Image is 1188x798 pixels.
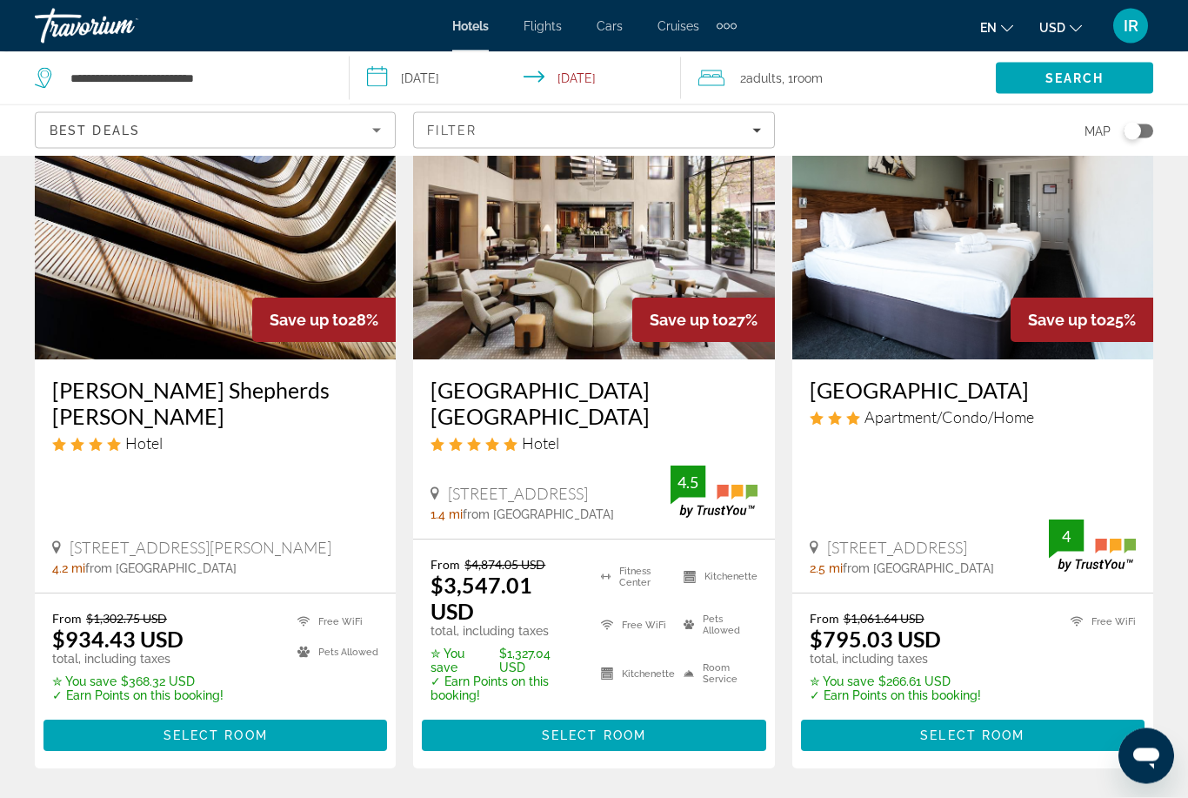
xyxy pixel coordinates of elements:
p: total, including taxes [430,625,578,639]
div: 4.5 [671,473,705,493]
p: ✓ Earn Points on this booking! [810,689,981,703]
a: [GEOGRAPHIC_DATA] [810,378,1136,404]
span: Filter [427,124,477,137]
p: $266.61 USD [810,675,981,689]
p: total, including taxes [810,653,981,667]
span: Search [1045,71,1105,85]
button: Filters [413,112,774,149]
span: 4.2 mi [52,562,85,576]
div: 4 star Hotel [52,434,378,453]
button: Toggle map [1111,124,1153,139]
a: Flights [524,19,562,33]
a: Cruises [657,19,699,33]
span: Adults [746,71,782,85]
img: Nobu Hotel London Portman Square [413,82,774,360]
span: Map [1085,119,1111,144]
span: From [810,612,839,627]
span: from [GEOGRAPHIC_DATA] [85,562,237,576]
li: Kitchenette [592,654,675,694]
button: Extra navigation items [717,12,737,40]
img: Chelsea Guest House [792,82,1153,360]
button: Select Room [422,721,765,752]
span: from [GEOGRAPHIC_DATA] [463,508,614,522]
span: Hotel [522,434,559,453]
span: , 1 [782,66,823,91]
span: From [52,612,82,627]
div: 27% [632,298,775,343]
span: Save up to [270,312,348,330]
button: Select check in and out date [350,52,682,104]
span: Select Room [920,729,1024,743]
span: 1.4 mi [430,508,463,522]
a: Select Room [43,724,387,743]
span: Room [793,71,823,85]
a: Select Room [422,724,765,743]
span: Hotel [125,434,163,453]
span: [STREET_ADDRESS] [448,485,588,504]
li: Pets Allowed [675,607,758,647]
del: $1,061.64 USD [844,612,924,627]
li: Pets Allowed [289,642,378,664]
del: $4,874.05 USD [464,558,545,573]
button: Select Room [801,721,1145,752]
span: en [980,21,997,35]
iframe: Кнопка запуска окна обмена сообщениями [1118,728,1174,784]
span: 2.5 mi [810,562,843,576]
a: [GEOGRAPHIC_DATA] [GEOGRAPHIC_DATA] [430,378,757,430]
span: Select Room [542,729,646,743]
ins: $3,547.01 USD [430,573,532,625]
img: TrustYou guest rating badge [1049,520,1136,572]
button: User Menu [1108,8,1153,44]
mat-select: Sort by [50,120,381,141]
span: ✮ You save [430,647,494,675]
div: 3 star Apartment [810,408,1136,427]
button: Travelers: 2 adults, 0 children [681,52,996,104]
span: From [430,558,460,573]
img: Dorsett Shepherds Bush [35,82,396,360]
ins: $934.43 USD [52,627,184,653]
p: ✓ Earn Points on this booking! [52,689,224,703]
span: [STREET_ADDRESS] [827,539,967,558]
p: $1,327.04 USD [430,647,578,675]
a: Travorium [35,3,209,49]
li: Kitchenette [675,558,758,598]
input: Search hotel destination [69,65,323,91]
span: Save up to [1028,312,1106,330]
p: total, including taxes [52,653,224,667]
span: 2 [740,66,782,91]
li: Free WiFi [289,612,378,634]
button: Select Room [43,721,387,752]
li: Room Service [675,654,758,694]
div: 28% [252,298,396,343]
button: Change language [980,15,1013,40]
button: Change currency [1039,15,1082,40]
span: Best Deals [50,124,140,137]
div: 25% [1011,298,1153,343]
span: USD [1039,21,1065,35]
li: Free WiFi [1062,612,1136,634]
div: 4 [1049,526,1084,547]
span: from [GEOGRAPHIC_DATA] [843,562,994,576]
img: TrustYou guest rating badge [671,466,758,518]
div: 5 star Hotel [430,434,757,453]
span: IR [1124,17,1138,35]
ins: $795.03 USD [810,627,941,653]
span: Save up to [650,312,728,330]
button: Search [996,63,1153,94]
a: Hotels [452,19,489,33]
li: Fitness Center [592,558,675,598]
a: Cars [597,19,623,33]
a: [PERSON_NAME] Shepherds [PERSON_NAME] [52,378,378,430]
li: Free WiFi [592,607,675,647]
span: Apartment/Condo/Home [864,408,1034,427]
a: Select Room [801,724,1145,743]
